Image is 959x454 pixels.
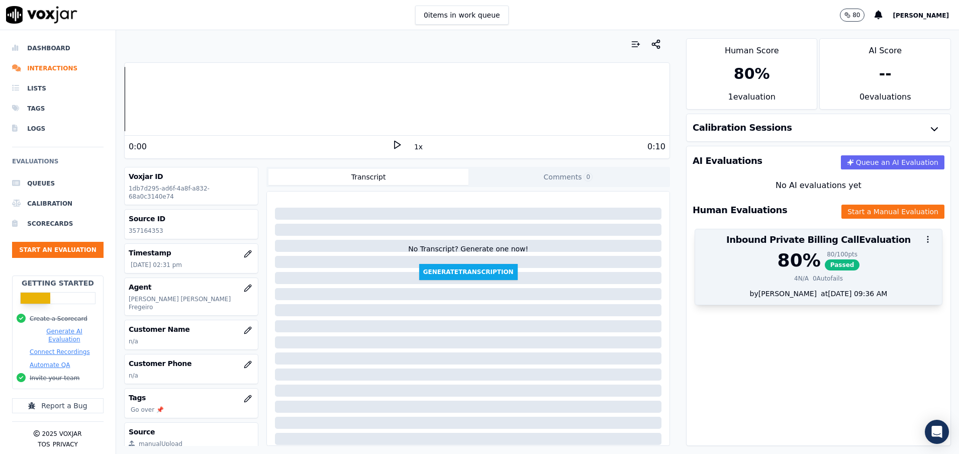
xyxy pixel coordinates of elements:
button: [PERSON_NAME] [893,9,959,21]
p: 2025 Voxjar [42,430,81,438]
button: GenerateTranscription [419,264,518,280]
a: Lists [12,78,104,99]
h3: Customer Name [129,324,254,334]
div: manualUpload [139,440,182,448]
button: 80 [840,9,875,22]
div: 1 evaluation [687,91,817,109]
span: 0 [584,172,593,181]
button: TOS [38,440,50,448]
img: voxjar logo [6,6,77,24]
a: Logs [12,119,104,139]
button: Start a Manual Evaluation [841,205,944,219]
button: 0items in work queue [415,6,509,25]
button: Report a Bug [12,398,104,413]
div: No Transcript? Generate one now! [408,244,528,264]
p: [DATE] 02:31 pm [131,261,254,269]
button: Automate QA [30,361,70,369]
a: Calibration [12,194,104,214]
div: AI Score [820,39,950,57]
div: 80 / 100 pts [825,250,860,258]
div: by [PERSON_NAME] [695,289,942,305]
span: Passed [825,259,860,270]
p: 1db7d295-ad6f-4a8f-a832-68a0c3140e74 [129,185,254,201]
p: Go over 📌 [131,406,254,414]
h3: AI Evaluations [693,156,762,165]
h3: Human Evaluations [693,206,787,215]
p: n/a [129,372,254,380]
h3: Source [129,427,254,437]
h3: Voxjar ID [129,171,254,181]
h3: Tags [129,393,254,403]
h3: Calibration Sessions [693,123,792,132]
h3: Agent [129,282,254,292]
p: [PERSON_NAME] [PERSON_NAME] Fregeiro [129,295,254,311]
p: 357164353 [129,227,254,235]
button: Transcript [268,169,468,185]
div: 80 % [734,65,770,83]
span: [PERSON_NAME] [893,12,949,19]
h3: Customer Phone [129,358,254,369]
h3: Timestamp [129,248,254,258]
a: Interactions [12,58,104,78]
button: Create a Scorecard [30,315,87,323]
a: Scorecards [12,214,104,234]
button: Comments [468,169,668,185]
div: Human Score [687,39,817,57]
div: 0:10 [647,141,665,153]
button: 1x [412,140,425,154]
div: 4 N/A [794,275,809,283]
div: 0 evaluation s [820,91,950,109]
a: Dashboard [12,38,104,58]
div: 0:00 [129,141,147,153]
p: 80 [852,11,860,19]
a: Queues [12,173,104,194]
button: Invite your team [30,374,79,382]
div: No AI evaluations yet [695,179,942,192]
h6: Evaluations [12,155,104,173]
button: Start an Evaluation [12,242,104,258]
button: Generate AI Evaluation [30,327,99,343]
h2: Getting Started [22,278,94,288]
div: -- [879,65,892,83]
button: 80 [840,9,865,22]
div: 0 Autofails [813,275,843,283]
div: 80 % [778,250,821,270]
p: n/a [129,337,254,345]
a: Tags [12,99,104,119]
div: at [DATE] 09:36 AM [817,289,887,299]
button: Privacy [53,440,78,448]
h3: Source ID [129,214,254,224]
button: Queue an AI Evaluation [841,155,944,169]
div: Open Intercom Messenger [925,420,949,444]
button: Connect Recordings [30,348,90,356]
